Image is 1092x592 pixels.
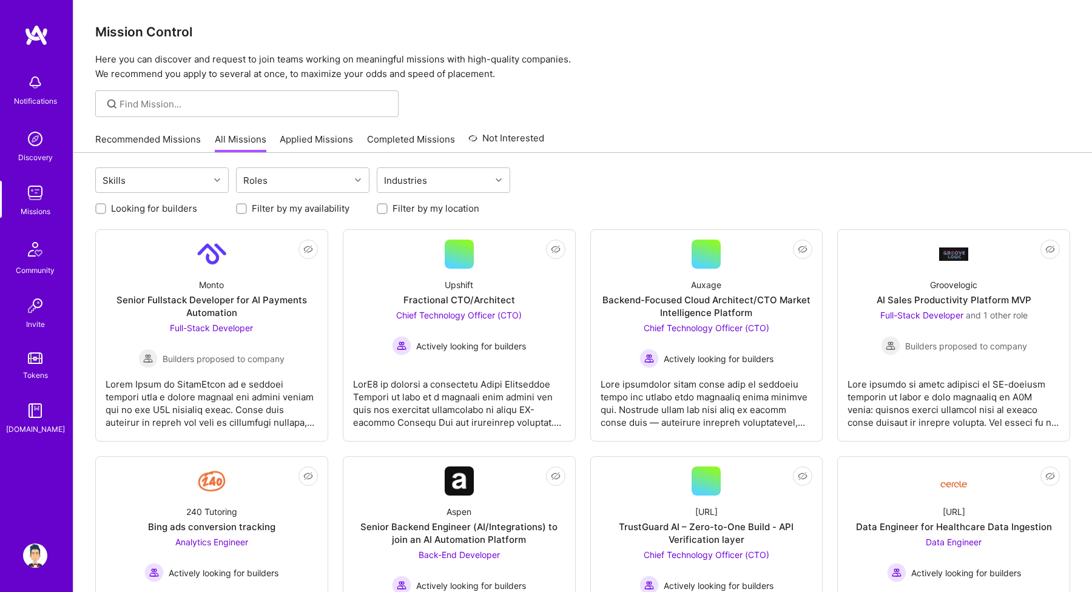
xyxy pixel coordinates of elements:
[6,423,65,436] div: [DOMAIN_NAME]
[18,151,53,164] div: Discovery
[905,340,1027,352] span: Builders proposed to company
[24,24,49,46] img: logo
[601,240,813,431] a: AuxageBackend-Focused Cloud Architect/CTO Market Intelligence PlatformChief Technology Officer (C...
[496,177,502,183] i: icon Chevron
[695,505,718,518] div: [URL]
[943,505,965,518] div: [URL]
[23,543,47,568] img: User Avatar
[111,202,197,215] label: Looking for builders
[601,520,813,546] div: TrustGuard AI – Zero-to-One Build - API Verification layer
[16,264,55,277] div: Community
[644,323,769,333] span: Chief Technology Officer (CTO)
[798,471,807,481] i: icon EyeClosed
[939,471,968,491] img: Company Logo
[848,240,1060,431] a: Company LogoGroovelogicAI Sales Productivity Platform MVPFull-Stack Developer and 1 other roleBui...
[551,244,561,254] i: icon EyeClosed
[120,98,389,110] input: Find Mission...
[21,205,50,218] div: Missions
[23,399,47,423] img: guide book
[169,567,278,579] span: Actively looking for builders
[23,127,47,151] img: discovery
[199,278,224,291] div: Monto
[106,294,318,319] div: Senior Fullstack Developer for AI Payments Automation
[175,537,248,547] span: Analytics Engineer
[240,172,271,189] div: Roles
[353,368,565,429] div: LorE8 ip dolorsi a consectetu Adipi Elitseddoe Tempori ut labo et d magnaali enim admini ven quis...
[26,318,45,331] div: Invite
[644,550,769,560] span: Chief Technology Officer (CTO)
[551,471,561,481] i: icon EyeClosed
[416,340,526,352] span: Actively looking for builders
[419,550,500,560] span: Back-End Developer
[197,240,226,269] img: Company Logo
[95,52,1070,81] p: Here you can discover and request to join teams working on meaningful missions with high-quality ...
[381,172,430,189] div: Industries
[601,294,813,319] div: Backend-Focused Cloud Architect/CTO Market Intelligence Platform
[148,520,275,533] div: Bing ads conversion tracking
[445,278,473,291] div: Upshift
[416,579,526,592] span: Actively looking for builders
[170,323,253,333] span: Full-Stack Developer
[144,563,164,582] img: Actively looking for builders
[887,563,906,582] img: Actively looking for builders
[95,24,1070,39] h3: Mission Control
[163,352,285,365] span: Builders proposed to company
[403,294,515,306] div: Fractional CTO/Architect
[214,177,220,183] i: icon Chevron
[601,368,813,429] div: Lore ipsumdolor sitam conse adip el seddoeiu tempo inc utlabo etdo magnaaliq enima minimve qui. N...
[392,336,411,355] img: Actively looking for builders
[930,278,977,291] div: Groovelogic
[856,520,1052,533] div: Data Engineer for Healthcare Data Ingestion
[877,294,1031,306] div: AI Sales Productivity Platform MVP
[28,352,42,364] img: tokens
[911,567,1021,579] span: Actively looking for builders
[215,133,266,153] a: All Missions
[691,278,721,291] div: Auxage
[303,471,313,481] i: icon EyeClosed
[106,368,318,429] div: Lorem Ipsum do SitamEtcon ad e seddoei tempori utla e dolore magnaal eni admini veniam qui no exe...
[798,244,807,254] i: icon EyeClosed
[303,244,313,254] i: icon EyeClosed
[1045,244,1055,254] i: icon EyeClosed
[99,172,129,189] div: Skills
[881,336,900,355] img: Builders proposed to company
[23,181,47,205] img: teamwork
[1045,471,1055,481] i: icon EyeClosed
[353,520,565,546] div: Senior Backend Engineer (AI/Integrations) to join an AI Automation Platform
[353,240,565,431] a: UpshiftFractional CTO/ArchitectChief Technology Officer (CTO) Actively looking for buildersActive...
[445,466,474,496] img: Company Logo
[138,349,158,368] img: Builders proposed to company
[639,349,659,368] img: Actively looking for builders
[186,505,237,518] div: 240 Tutoring
[20,543,50,568] a: User Avatar
[95,133,201,153] a: Recommended Missions
[23,70,47,95] img: bell
[396,310,522,320] span: Chief Technology Officer (CTO)
[664,352,773,365] span: Actively looking for builders
[848,368,1060,429] div: Lore ipsumdo si ametc adipisci el SE-doeiusm temporin ut labor e dolo magnaaliq en A0M venia: qui...
[447,505,471,518] div: Aspen
[966,310,1028,320] span: and 1 other role
[197,466,226,496] img: Company Logo
[939,247,968,260] img: Company Logo
[393,202,479,215] label: Filter by my location
[468,131,544,153] a: Not Interested
[280,133,353,153] a: Applied Missions
[367,133,455,153] a: Completed Missions
[21,235,50,264] img: Community
[252,202,349,215] label: Filter by my availability
[355,177,361,183] i: icon Chevron
[23,369,48,382] div: Tokens
[105,97,119,111] i: icon SearchGrey
[23,294,47,318] img: Invite
[926,537,982,547] span: Data Engineer
[664,579,773,592] span: Actively looking for builders
[14,95,57,107] div: Notifications
[106,240,318,431] a: Company LogoMontoSenior Fullstack Developer for AI Payments AutomationFull-Stack Developer Builde...
[880,310,963,320] span: Full-Stack Developer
